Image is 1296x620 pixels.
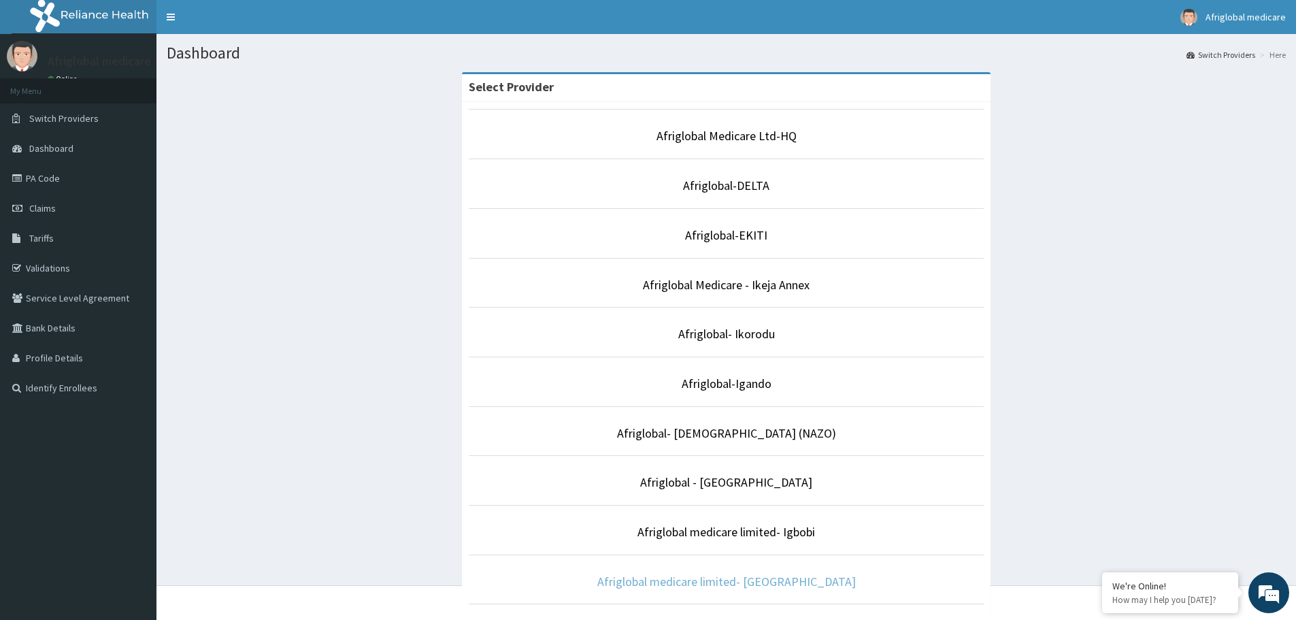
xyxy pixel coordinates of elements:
[643,277,810,293] a: Afriglobal Medicare - Ikeja Annex
[1186,49,1255,61] a: Switch Providers
[1180,9,1197,26] img: User Image
[678,326,775,342] a: Afriglobal- Ikorodu
[167,44,1286,62] h1: Dashboard
[29,142,73,154] span: Dashboard
[683,178,769,193] a: Afriglobal-DELTA
[48,74,80,84] a: Online
[617,425,836,441] a: Afriglobal- [DEMOGRAPHIC_DATA] (NAZO)
[637,524,815,540] a: Afriglobal medicare limited- Igbobi
[29,202,56,214] span: Claims
[29,112,99,125] span: Switch Providers
[1206,11,1286,23] span: Afriglobal medicare
[657,128,797,144] a: Afriglobal Medicare Ltd-HQ
[1257,49,1286,61] li: Here
[7,41,37,71] img: User Image
[597,574,856,589] a: Afriglobal medicare limited- [GEOGRAPHIC_DATA]
[685,227,767,243] a: Afriglobal-EKITI
[640,474,812,490] a: Afriglobal - [GEOGRAPHIC_DATA]
[1112,594,1228,606] p: How may I help you today?
[29,232,54,244] span: Tariffs
[1112,580,1228,592] div: We're Online!
[48,55,151,67] p: Afriglobal medicare
[469,79,554,95] strong: Select Provider
[682,376,771,391] a: Afriglobal-Igando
